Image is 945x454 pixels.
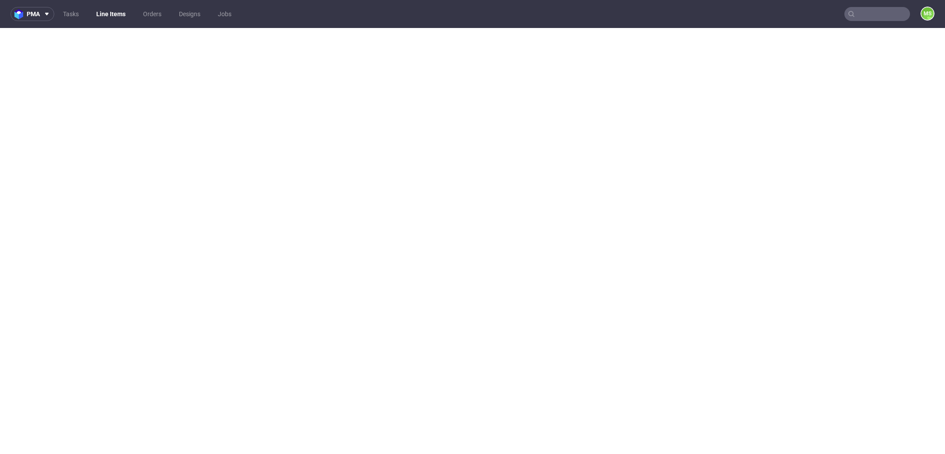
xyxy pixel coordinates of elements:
button: pma [10,7,54,21]
a: Tasks [58,7,84,21]
a: Designs [174,7,206,21]
span: pma [27,11,40,17]
figcaption: MS [921,7,934,20]
a: Orders [138,7,167,21]
img: logo [14,9,27,19]
a: Line Items [91,7,131,21]
a: Jobs [213,7,237,21]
